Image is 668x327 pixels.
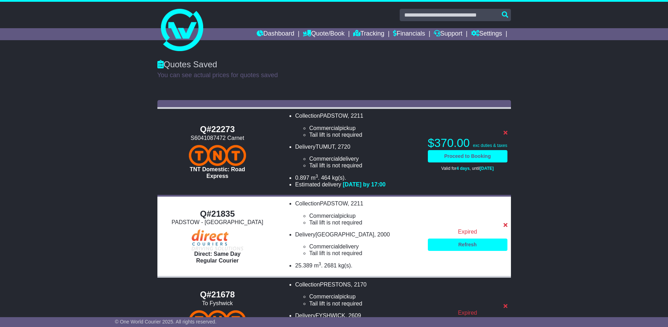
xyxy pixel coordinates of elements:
li: delivery [309,243,420,250]
span: m . [311,175,319,181]
a: Settings [471,28,502,40]
span: TNT Domestic: Road Express [190,166,245,179]
span: Direct: Same Day Regular Courier [194,251,241,264]
img: TNT Domestic: Road Express [189,145,246,166]
li: Tail lift is not required [309,162,420,169]
span: [GEOGRAPHIC_DATA] [316,232,374,237]
a: Support [434,28,462,40]
a: Quote/Book [303,28,344,40]
li: Collection [295,200,420,226]
li: Tail lift is not required [309,131,420,138]
span: , 2211 [348,200,363,206]
span: Commercial [309,243,339,249]
li: pickup [309,212,420,219]
span: Commercial [309,125,339,131]
a: Refresh [428,239,507,251]
div: Expired [428,309,507,316]
li: Tail lift is not required [309,250,420,257]
li: Collection [295,281,420,307]
div: Q#21835 [161,209,274,219]
li: pickup [309,293,420,300]
span: exc duties & taxes [473,143,507,148]
span: [DATE] [480,166,494,171]
li: Estimated delivery [295,181,420,188]
span: Commercial [309,156,339,162]
a: Dashboard [257,28,294,40]
li: Delivery [295,231,420,257]
span: TUMUT [316,144,335,150]
span: kg(s). [332,175,346,181]
span: Commercial [309,294,339,300]
li: delivery [309,155,420,162]
a: Tracking [353,28,384,40]
li: pickup [309,125,420,131]
span: 0.897 [295,175,309,181]
span: © One World Courier 2025. All rights reserved. [115,319,217,325]
sup: 3 [316,174,318,179]
span: 464 [321,175,331,181]
span: PRESTONS [320,282,351,288]
span: 4 days [456,166,469,171]
span: Commercial [309,213,339,219]
li: Delivery [295,143,420,169]
p: You can see actual prices for quotes saved [157,72,511,79]
li: Tail lift is not required [309,300,420,307]
span: $ [428,136,470,149]
span: , 2720 [335,144,350,150]
li: Tail lift is not required [309,219,420,226]
a: Proceed to Booking [428,150,507,162]
span: , 2211 [348,113,363,119]
sup: 3 [319,261,321,266]
div: Expired [428,228,507,235]
div: Quotes Saved [157,60,511,70]
span: PADSTOW [320,113,348,119]
span: FYSHWICK [316,313,345,319]
span: m . [314,263,323,269]
a: Financials [393,28,425,40]
span: 25.389 [295,263,312,269]
li: Collection [295,112,420,138]
span: 2681 [324,263,337,269]
span: [DATE] by 17:00 [343,181,386,187]
span: , 2170 [351,282,366,288]
span: , 2000 [374,232,390,237]
div: S6041087472 Carnet [161,135,274,141]
span: kg(s). [338,263,352,269]
div: To Fyshwick [161,300,274,307]
div: Q#21678 [161,290,274,300]
span: PADSTOW [320,200,348,206]
div: PADSTOW - [GEOGRAPHIC_DATA] [161,219,274,226]
span: 370.00 [434,136,470,149]
div: Q#22273 [161,124,274,135]
img: Direct: Same Day Regular Courier [192,229,244,251]
span: , 2609 [345,313,361,319]
p: Valid for , until [428,166,507,171]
